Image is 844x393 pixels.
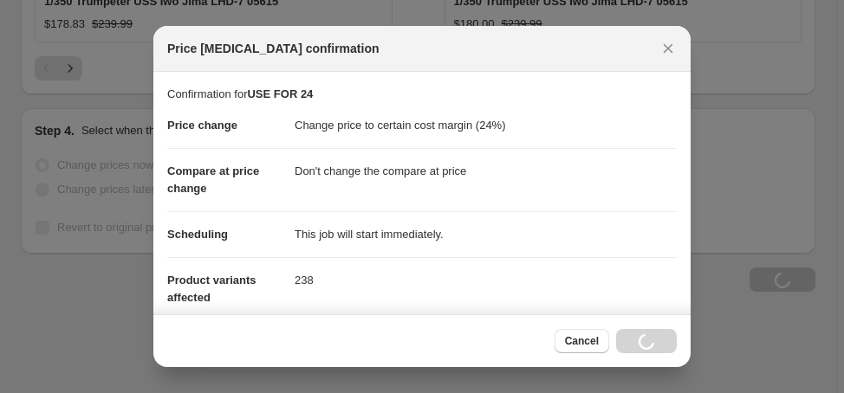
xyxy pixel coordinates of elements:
[167,164,259,195] span: Compare at price change
[295,103,677,148] dd: Change price to certain cost margin (24%)
[656,36,680,61] button: Close
[167,228,228,241] span: Scheduling
[565,334,599,348] span: Cancel
[167,119,237,132] span: Price change
[167,40,380,57] span: Price [MEDICAL_DATA] confirmation
[247,87,313,100] b: USE FOR 24
[295,148,677,194] dd: Don't change the compare at price
[295,211,677,257] dd: This job will start immediately.
[167,274,256,304] span: Product variants affected
[167,86,677,103] p: Confirmation for
[555,329,609,353] button: Cancel
[295,257,677,303] dd: 238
